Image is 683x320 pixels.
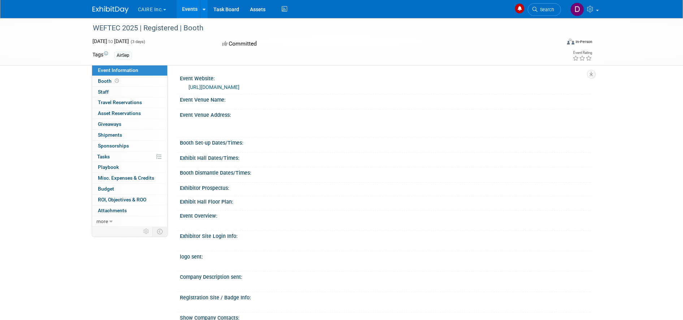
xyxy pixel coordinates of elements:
[180,94,591,103] div: Event Venue Name:
[98,186,114,192] span: Budget
[92,6,129,13] img: ExhibitDay
[98,121,121,127] span: Giveaways
[130,39,145,44] span: (3 days)
[180,210,591,219] div: Event Overview:
[92,119,167,129] a: Giveaways
[567,39,574,44] img: Format-Inperson.png
[537,7,554,12] span: Search
[220,38,380,50] div: Committed
[180,196,591,205] div: Exhibit Hall Floor Plan:
[98,132,122,138] span: Shipments
[107,38,114,44] span: to
[98,99,142,105] span: Travel Reservations
[180,73,591,82] div: Event Website:
[98,143,129,149] span: Sponsorships
[92,38,129,44] span: [DATE] [DATE]
[97,154,110,159] span: Tasks
[98,67,138,73] span: Event Information
[180,137,591,146] div: Booth Set-up Dates/Times:
[572,51,592,55] div: Event Rating
[113,78,120,84] span: Booth not reserved yet
[92,216,167,227] a: more
[575,39,592,44] div: In-Person
[92,108,167,119] a: Asset Reservations
[92,76,167,86] a: Booth
[189,84,239,90] a: [URL][DOMAIN_NAME]
[92,97,167,108] a: Travel Reservations
[180,272,591,281] div: Company Description sent:
[92,162,167,172] a: Playbook
[114,52,131,59] div: AirSep
[92,65,167,76] a: Event Information
[180,292,591,301] div: Registration Site / Badge Info:
[92,51,108,59] td: Tags
[92,195,167,205] a: ROI, Objectives & ROO
[98,208,127,213] span: Attachments
[98,110,141,116] span: Asset Reservations
[570,3,584,16] img: David Gorfien
[98,78,120,84] span: Booth
[180,110,591,119] div: Event Venue Address:
[180,167,591,176] div: Booth Dismantle Dates/Times:
[92,130,167,140] a: Shipments
[98,197,146,202] span: ROI, Objectives & ROO
[92,87,167,97] a: Staff
[180,251,591,260] div: logo sent:
[98,175,154,181] span: Misc. Expenses & Credits
[180,231,591,240] div: Exhibitor Site Login Info:
[518,38,593,48] div: Event Format
[98,164,119,170] span: Playbook
[180,183,591,192] div: Exhibitor Prospectus:
[92,184,167,194] a: Budget
[180,153,591,162] div: Exhibit Hall Dates/Times:
[92,173,167,183] a: Misc. Expenses & Credits
[92,141,167,151] a: Sponsorships
[96,218,108,224] span: more
[92,205,167,216] a: Attachments
[528,3,561,16] a: Search
[98,89,109,95] span: Staff
[92,152,167,162] a: Tasks
[152,227,167,236] td: Toggle Event Tabs
[140,227,153,236] td: Personalize Event Tab Strip
[90,22,550,35] div: WEFTEC 2025 | Registered | Booth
